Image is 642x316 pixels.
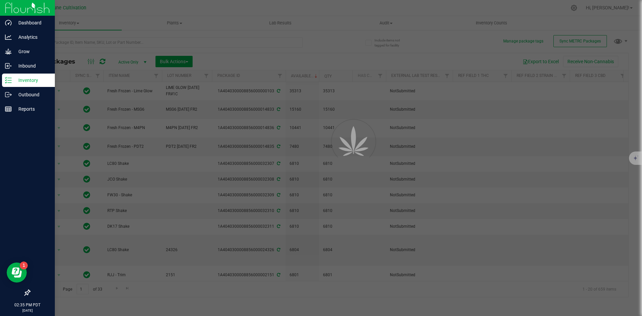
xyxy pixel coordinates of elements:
p: Inventory [12,76,52,84]
inline-svg: Reports [5,106,12,112]
p: Outbound [12,91,52,99]
inline-svg: Inbound [5,63,12,69]
inline-svg: Inventory [5,77,12,84]
iframe: Resource center unread badge [20,261,28,270]
inline-svg: Grow [5,48,12,55]
inline-svg: Analytics [5,34,12,40]
p: Inbound [12,62,52,70]
iframe: Resource center [7,262,27,283]
p: Analytics [12,33,52,41]
p: [DATE] [3,308,52,313]
p: Grow [12,47,52,56]
inline-svg: Dashboard [5,19,12,26]
p: 02:35 PM PDT [3,302,52,308]
p: Dashboard [12,19,52,27]
p: Reports [12,105,52,113]
inline-svg: Outbound [5,91,12,98]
